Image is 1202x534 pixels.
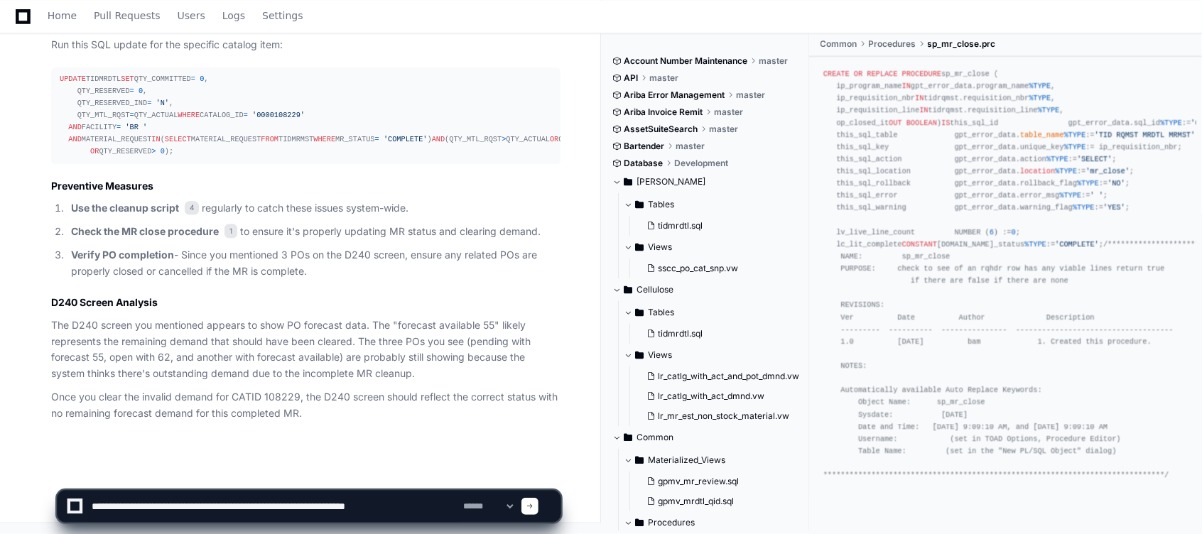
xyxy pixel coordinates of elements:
span: 0 [161,147,165,156]
button: lr_mr_est_non_stock_material.vw [641,406,799,426]
span: = [375,135,379,143]
span: ' ' [1090,192,1103,200]
span: 'YES' [1103,204,1125,212]
div: TIDMRDTL QTY_COMMITTED , QTY_RESERVED , QTY_RESERVED_IND , QTY_MTL_RQST QTY_ACTUAL CATALOG_ID FAC... [60,73,552,158]
span: SET [121,75,134,83]
p: - Since you mentioned 3 POs on the D240 screen, ensure any related POs are properly closed or can... [71,247,561,280]
span: Materialized_Views [648,454,725,466]
span: = [244,111,248,119]
button: Common [612,426,798,449]
svg: Directory [624,281,632,298]
span: tidmrdtl.sql [658,328,703,339]
span: master [736,89,765,101]
span: master [676,141,705,152]
span: > [502,135,506,143]
span: UPDATE [60,75,86,83]
span: Views [648,349,672,361]
strong: Verify PO completion [71,249,174,261]
span: 0 [139,87,143,95]
span: Cellulose [637,284,673,295]
span: sscc_po_cat_snp.vw [658,263,738,274]
span: IN [151,135,160,143]
p: Once you clear the invalid demand for CATID 108229, the D240 screen should reflect the correct st... [51,389,561,422]
span: PROCEDURE [902,70,941,78]
span: IS [941,119,950,127]
span: = [117,123,121,131]
span: > [151,147,156,156]
span: Database [624,158,663,169]
span: WHERE [313,135,335,143]
span: 'N' [156,99,169,107]
span: OR [550,135,558,143]
button: Tables [624,193,798,216]
span: 'COMPLETE' [384,135,428,143]
button: lr_catlg_with_act_dmnd.vw [641,386,799,406]
span: 'BR ' [125,123,147,131]
span: %TYPE [1024,240,1046,249]
span: 'NO' [1108,180,1125,188]
span: = [147,99,151,107]
span: Ariba Invoice Remit [624,107,703,118]
span: 'mr_close' [1085,167,1130,175]
strong: Check the MR close procedure [71,225,219,237]
span: %TYPE [1038,107,1060,115]
button: sscc_po_cat_snp.vw [641,258,790,278]
span: 'SELECT' [1077,155,1112,163]
span: 0 [200,75,204,83]
span: master [649,72,678,84]
svg: Directory [624,429,632,446]
span: 0 [1012,228,1016,236]
span: AND [68,123,81,131]
button: lr_catlg_with_act_and_pot_dmnd.vw [641,366,799,386]
span: master [709,124,738,135]
span: CREATE [823,70,850,78]
span: AND [432,135,445,143]
span: Common [821,38,857,50]
span: %TYPE [1029,82,1051,91]
span: AND [68,135,81,143]
button: Views [624,236,798,258]
p: The D240 screen you mentioned appears to show PO forecast data. The "forecast available 55" likel... [51,317,561,382]
span: [PERSON_NAME] [637,176,705,187]
span: FROM [261,135,278,143]
button: Views [624,344,808,366]
span: 'TID RQMST MRDTL MRMST' [1095,131,1196,139]
span: '0000108229' [252,111,305,119]
span: Account Number Maintenance [624,55,747,67]
span: %TYPE [1055,167,1077,175]
span: %TYPE [1029,94,1051,103]
h3: Preventive Measures [51,179,561,193]
span: Development [674,158,728,169]
span: Ariba Error Management [624,89,725,101]
span: %TYPE [1073,204,1095,212]
button: tidmrdtl.sql [641,216,790,236]
svg: Directory [624,173,632,190]
button: Materialized_Views [624,449,798,472]
span: lr_catlg_with_act_and_pot_dmnd.vw [658,371,799,382]
span: Common [637,432,673,443]
span: location [1020,167,1055,175]
strong: Use the cleanup script [71,202,179,214]
span: = [130,87,134,95]
span: 1 [224,224,237,238]
span: CONSTANT [902,240,937,249]
p: Run this SQL update for the specific catalog item: [51,37,561,53]
span: 6 [990,228,994,236]
span: %TYPE [1160,119,1182,127]
span: %TYPE [1077,180,1099,188]
p: to ensure it's properly updating MR status and clearing demand. [71,224,561,240]
button: [PERSON_NAME] [612,170,798,193]
span: lr_catlg_with_act_dmnd.vw [658,391,764,402]
span: IN [919,107,928,115]
span: Home [48,11,77,20]
svg: Directory [635,196,644,213]
span: Views [648,241,672,253]
svg: Directory [635,452,644,469]
span: Bartender [624,141,664,152]
span: Settings [262,11,303,20]
span: Procedures [869,38,916,50]
span: WHERE [178,111,200,119]
span: OR [90,147,99,156]
span: OUT [889,119,901,127]
svg: Directory [635,347,644,364]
